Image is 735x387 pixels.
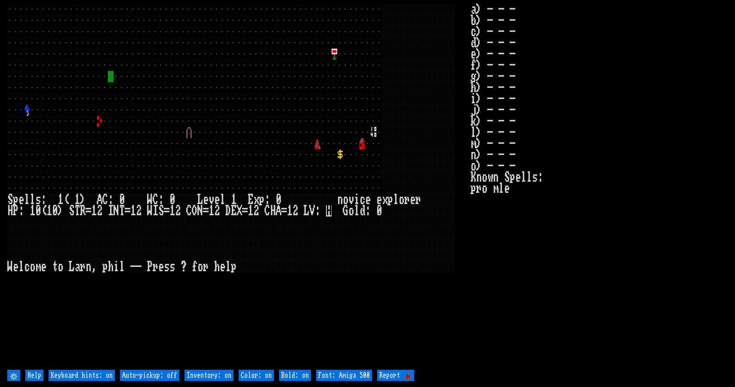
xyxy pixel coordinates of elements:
[404,194,410,205] div: r
[153,194,158,205] div: C
[153,205,158,217] div: I
[18,194,24,205] div: e
[376,205,382,217] div: 0
[30,205,35,217] div: 1
[52,205,58,217] div: 0
[197,261,203,272] div: o
[471,4,728,368] stats: a) - - - b) - - - c) - - - d) - - - e) - - - f) - - - g) - - - h) - - - i) - - - j) - - - k) - - ...
[102,261,108,272] div: p
[337,194,343,205] div: n
[136,261,141,272] div: -
[24,194,30,205] div: l
[264,194,270,205] div: :
[125,205,130,217] div: =
[136,205,141,217] div: 2
[91,261,97,272] div: ,
[248,205,253,217] div: 1
[130,205,136,217] div: 1
[102,194,108,205] div: C
[164,261,169,272] div: s
[114,205,119,217] div: N
[58,205,63,217] div: )
[13,205,18,217] div: P
[169,194,175,205] div: 0
[13,261,18,272] div: e
[354,194,360,205] div: i
[147,194,153,205] div: W
[41,205,46,217] div: (
[203,194,209,205] div: e
[253,194,259,205] div: x
[343,205,348,217] div: G
[315,205,320,217] div: :
[108,261,114,272] div: h
[80,205,86,217] div: R
[376,194,382,205] div: e
[214,205,220,217] div: 2
[158,205,164,217] div: S
[192,261,197,272] div: f
[119,261,125,272] div: l
[74,261,80,272] div: a
[97,194,102,205] div: A
[119,194,125,205] div: 0
[169,261,175,272] div: s
[18,261,24,272] div: l
[270,205,276,217] div: H
[86,205,91,217] div: =
[304,205,309,217] div: L
[35,261,41,272] div: m
[185,370,234,381] input: Inventory: on
[35,205,41,217] div: 0
[259,194,264,205] div: p
[120,370,179,381] input: Auto-pickup: off
[108,205,114,217] div: I
[41,261,46,272] div: e
[7,205,13,217] div: H
[147,205,153,217] div: W
[147,261,153,272] div: P
[309,205,315,217] div: V
[354,205,360,217] div: l
[387,194,393,205] div: p
[86,261,91,272] div: n
[209,194,214,205] div: v
[119,205,125,217] div: T
[69,205,74,217] div: S
[80,194,86,205] div: )
[30,194,35,205] div: l
[365,194,371,205] div: e
[158,194,164,205] div: :
[203,205,209,217] div: =
[360,205,365,217] div: d
[169,205,175,217] div: 1
[69,261,74,272] div: L
[18,205,24,217] div: :
[209,205,214,217] div: 1
[279,370,311,381] input: Bold: on
[97,205,102,217] div: 2
[264,205,270,217] div: C
[80,261,86,272] div: r
[237,205,242,217] div: X
[41,194,46,205] div: :
[7,370,20,381] input: ⚙️
[231,261,237,272] div: p
[192,205,197,217] div: O
[242,205,248,217] div: =
[316,370,372,381] input: Font: Amiga 500
[220,194,225,205] div: l
[13,194,18,205] div: p
[326,205,332,217] mark: H
[225,205,231,217] div: D
[343,194,348,205] div: o
[276,205,281,217] div: A
[248,194,253,205] div: E
[153,261,158,272] div: r
[74,205,80,217] div: T
[214,261,220,272] div: h
[239,370,274,381] input: Color: on
[52,261,58,272] div: t
[292,205,298,217] div: 2
[58,261,63,272] div: o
